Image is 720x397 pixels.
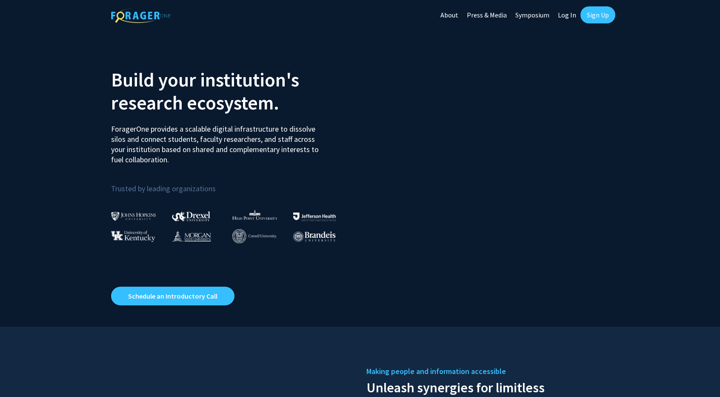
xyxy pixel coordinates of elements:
p: ForagerOne provides a scalable digital infrastructure to dissolve silos and connect students, fac... [111,118,325,165]
img: Cornell University [232,229,277,243]
img: Johns Hopkins University [111,212,156,221]
img: University of Kentucky [111,230,155,242]
img: Brandeis University [293,231,336,242]
a: Opens in a new tab [111,287,234,305]
img: Drexel University [172,211,210,221]
h5: Making people and information accessible [366,365,609,378]
img: ForagerOne Logo [111,8,171,23]
img: High Point University [232,210,277,220]
img: Thomas Jefferson University [293,213,336,221]
a: Sign Up [580,6,615,23]
img: Morgan State University [172,230,211,242]
h2: Build your institution's research ecosystem. [111,68,354,114]
p: Trusted by leading organizations [111,172,354,195]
